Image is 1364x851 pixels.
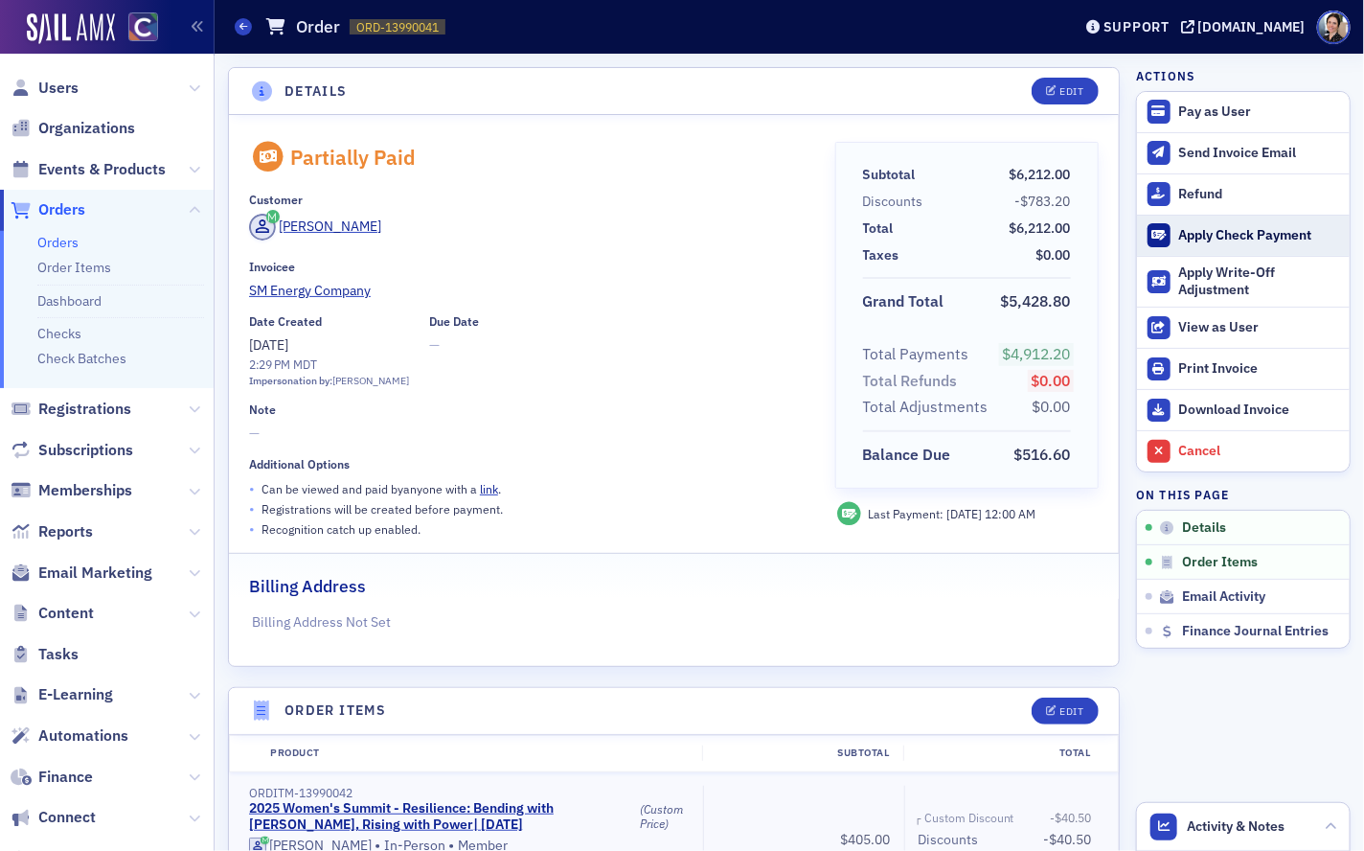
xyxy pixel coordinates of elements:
[863,192,923,212] div: Discounts
[863,370,965,393] span: Total Refunds
[356,19,439,35] span: ORD-13990041
[1010,166,1071,183] span: $6,212.00
[919,830,979,850] div: Discounts
[11,199,85,220] a: Orders
[924,809,1021,826] span: Custom Discount
[1136,486,1351,503] h4: On this page
[1198,18,1306,35] div: [DOMAIN_NAME]
[1182,519,1226,537] span: Details
[1137,92,1350,132] button: Pay as User
[261,500,503,517] p: Registrations will be created before payment.
[37,350,126,367] a: Check Batches
[261,480,501,497] p: Can be viewed and paid by anyone with a .
[38,521,93,542] span: Reports
[1001,291,1071,310] span: $5,428.80
[1137,430,1350,471] button: Cancel
[1044,831,1092,848] span: -$40.50
[863,396,989,419] div: Total Adjustments
[1059,86,1083,97] div: Edit
[863,245,906,265] span: Taxes
[1137,256,1350,308] button: Apply Write-Off Adjustment
[1033,397,1071,416] span: $0.00
[1136,67,1195,84] h4: Actions
[863,218,894,239] div: Total
[429,314,479,329] div: Due Date
[1036,246,1071,264] span: $0.00
[1317,11,1351,44] span: Profile
[702,746,903,761] div: Subtotal
[11,767,93,788] a: Finance
[37,259,111,276] a: Order Items
[11,644,79,665] a: Tasks
[11,603,94,624] a: Content
[249,424,808,444] span: —
[249,281,423,301] span: SM Energy Company
[1137,389,1350,430] a: Download Invoice
[38,159,166,180] span: Events & Products
[1051,810,1092,825] span: -$40.50
[38,603,94,624] span: Content
[863,370,958,393] div: Total Refunds
[1179,103,1340,121] div: Pay as User
[280,217,382,237] div: [PERSON_NAME]
[249,786,690,800] div: ORDITM-13990042
[429,335,479,356] span: —
[946,506,985,521] span: [DATE]
[11,684,113,705] a: E-Learning
[38,199,85,220] span: Orders
[37,292,102,310] a: Dashboard
[915,812,921,827] span: ┌
[863,444,951,467] div: Balance Due
[863,290,944,313] div: Grand Total
[249,574,366,599] h2: Billing Address
[1182,554,1258,571] span: Order Items
[1179,443,1340,460] div: Cancel
[249,281,808,301] a: SM Energy Company
[841,831,891,848] span: $405.00
[863,245,899,265] div: Taxes
[903,746,1104,761] div: Total
[249,519,255,540] span: •
[863,343,969,366] div: Total Payments
[1137,215,1350,256] button: Apply Check Payment
[863,165,916,185] div: Subtotal
[863,165,922,185] span: Subtotal
[11,563,152,584] a: Email Marketing
[1015,193,1071,210] span: -$783.20
[1137,173,1350,215] button: Refund
[37,325,81,342] a: Checks
[11,807,96,828] a: Connect
[261,520,421,538] p: Recognition catch up enabled.
[38,118,135,139] span: Organizations
[249,457,350,471] div: Additional Options
[863,290,951,313] span: Grand Total
[284,701,386,721] h4: Order Items
[249,402,276,417] div: Note
[257,746,702,761] div: Product
[284,81,348,102] h4: Details
[115,12,158,45] a: View Homepage
[1179,186,1340,203] div: Refund
[1014,445,1071,464] span: $516.60
[863,343,976,366] span: Total Payments
[1188,816,1285,837] span: Activity & Notes
[249,193,303,207] div: Customer
[1182,588,1265,606] span: Email Activity
[249,214,382,241] a: [PERSON_NAME]
[38,563,152,584] span: Email Marketing
[38,440,133,461] span: Subscriptions
[1010,219,1071,237] span: $6,212.00
[1032,371,1071,390] span: $0.00
[38,78,79,99] span: Users
[27,13,115,44] a: SailAMX
[253,612,1096,632] p: Billing Address Not Set
[1181,20,1312,34] button: [DOMAIN_NAME]
[863,396,995,419] span: Total Adjustments
[1179,319,1340,336] div: View as User
[249,314,322,329] div: Date Created
[1032,78,1098,104] button: Edit
[480,481,498,496] a: link
[1182,623,1329,640] span: Finance Journal Entries
[11,399,131,420] a: Registrations
[249,260,295,274] div: Invoicee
